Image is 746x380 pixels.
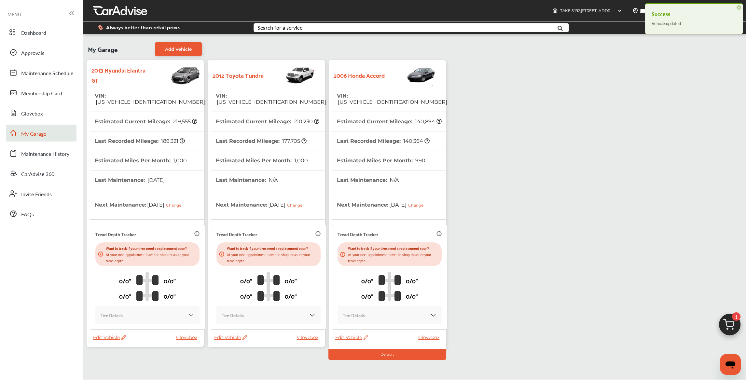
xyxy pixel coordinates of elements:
span: 210,230 [293,118,319,125]
span: My Garage [88,42,117,56]
th: Last Maintenance : [337,170,399,190]
h4: Success [652,9,736,19]
p: At your next appointment, have the shop measure your tread depth. [348,251,439,264]
th: Last Recorded Mileage : [337,131,430,151]
th: Estimated Current Mileage : [95,112,197,131]
span: 140,894 [414,118,442,125]
th: Last Maintenance : [216,170,278,190]
p: 0/0" [164,291,176,301]
span: [DATE] [146,177,165,183]
th: Estimated Miles Per Month : [216,151,308,170]
p: 0/0" [119,276,131,286]
th: Estimated Current Mileage : [216,112,319,131]
span: MENU [7,12,21,17]
div: Change [166,203,185,208]
span: 189,321 [160,138,185,144]
a: Approvals [6,44,76,61]
span: [US_VEHICLE_IDENTIFICATION_NUMBER] [216,99,326,105]
span: 1,000 [293,157,308,164]
a: Membership Card [6,84,76,101]
span: 1 [732,312,740,321]
span: N/A [268,177,278,183]
th: VIN : [216,86,326,112]
p: Tread Depth Tracker [95,230,136,238]
p: 0/0" [361,291,373,301]
th: Last Maintenance : [95,170,165,190]
th: VIN : [337,86,447,112]
p: 0/0" [361,276,373,286]
a: Maintenance History [6,145,76,162]
span: 140,364 [402,138,430,144]
a: Glovebox [297,334,322,340]
div: Default [328,349,446,360]
img: tire_track_logo.b900bcbc.svg [257,272,280,301]
img: KOKaJQAAAABJRU5ErkJggg== [309,312,315,319]
img: KOKaJQAAAABJRU5ErkJggg== [188,312,194,319]
span: Edit Vehicle [93,334,126,340]
span: FAQs [21,210,34,219]
th: Last Recorded Mileage : [216,131,307,151]
span: 990 [414,157,425,164]
span: Add Vehicle [165,47,192,52]
p: Tread Depth Tracker [338,230,378,238]
span: N/A [389,177,399,183]
span: [DATE] [388,197,428,213]
p: At your next appointment, have the shop measure your tread depth. [227,251,318,264]
th: Estimated Miles Per Month : [95,151,187,170]
a: Glovebox [418,334,443,340]
span: Maintenance Schedule [21,69,73,78]
span: × [737,5,741,10]
span: [US_VEHICLE_IDENTIFICATION_NUMBER] [95,99,205,105]
p: 0/0" [119,291,131,301]
img: location_vector.a44bc228.svg [633,8,638,13]
p: Want to track if your tires need a replacement soon? [348,245,439,251]
span: 1,000 [172,157,187,164]
div: Change [408,203,427,208]
img: dollor_label_vector.a70140d1.svg [98,25,103,30]
span: CarAdvise 360 [21,170,54,179]
span: [DATE] [267,197,307,213]
th: Estimated Miles Per Month : [337,151,425,170]
p: 0/0" [406,276,418,286]
strong: 2013 Hyundai Elantra GT [91,65,149,85]
span: Always better than retail price. [106,25,180,30]
img: Vehicle [264,63,315,86]
p: 0/0" [164,276,176,286]
span: Dashboard [21,29,46,37]
div: Change [287,203,306,208]
img: Vehicle [149,63,200,86]
p: 0/0" [240,276,252,286]
p: 0/0" [285,276,297,286]
a: Glovebox [6,104,76,121]
img: tire_track_logo.b900bcbc.svg [379,272,401,301]
img: Vehicle [385,63,436,86]
span: [DATE] [146,197,186,213]
p: Want to track if your tires need a replacement soon? [106,245,197,251]
a: Dashboard [6,24,76,41]
img: tire_track_logo.b900bcbc.svg [136,272,159,301]
a: My Garage [6,125,76,142]
span: Membership Card [21,89,62,98]
a: Glovebox [176,334,200,340]
a: FAQs [6,205,76,222]
span: 219,555 [172,118,197,125]
iframe: Button to launch messaging window [720,354,741,375]
a: Invite Friends [6,185,76,202]
p: Tire Details [101,311,123,319]
p: Tire Details [343,311,365,319]
strong: 2006 Honda Accord [334,70,385,80]
a: CarAdvise 360 [6,165,76,182]
a: Add Vehicle [155,42,202,56]
span: Maintenance History [21,150,69,158]
p: Tread Depth Tracker [216,230,257,238]
span: [US_VEHICLE_IDENTIFICATION_NUMBER] [337,99,447,105]
strong: 2012 Toyota Tundra [213,70,264,80]
img: header-down-arrow.9dd2ce7d.svg [617,8,622,13]
p: 0/0" [285,291,297,301]
span: Invite Friends [21,190,52,199]
th: Next Maintenance : [95,190,186,219]
th: Next Maintenance : [216,190,307,219]
span: 177,705 [281,138,307,144]
div: Search for a service [257,25,302,30]
p: 0/0" [406,291,418,301]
